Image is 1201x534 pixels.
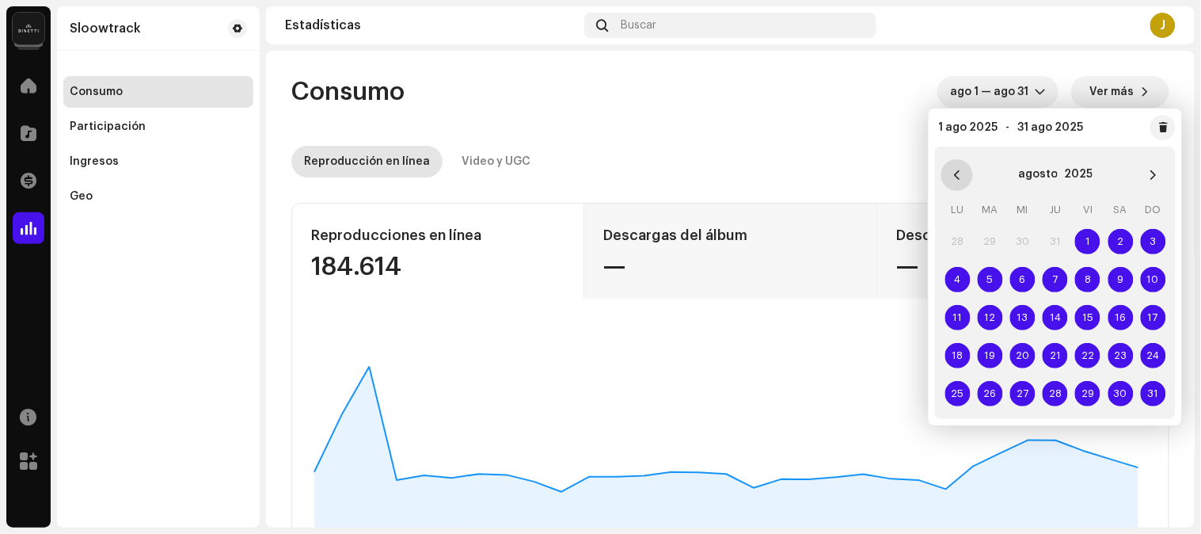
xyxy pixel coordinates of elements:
td: 13 [1007,299,1039,337]
td: 20 [1007,337,1039,375]
span: 14 [1043,305,1068,330]
td: 12 [974,299,1006,337]
re-m-nav-item: Participación [63,111,253,143]
span: 8 [1075,267,1100,292]
span: SA [1114,204,1127,215]
span: 28 [1043,381,1068,406]
span: LU [952,204,964,215]
div: — [603,254,857,280]
span: JU [1050,204,1061,215]
span: 26 [978,381,1003,406]
span: 2 [1108,229,1134,254]
td: 16 [1104,299,1137,337]
button: Next Month [1138,159,1169,191]
re-m-nav-item: Ingresos [63,146,253,177]
div: J [1150,13,1176,38]
span: 1 [1075,229,1100,254]
div: Descargas del álbum [603,223,857,248]
td: 10 [1137,261,1169,299]
span: 31 [1141,381,1166,406]
div: — [896,254,1150,280]
td: 15 [1072,299,1104,337]
div: Estadísticas [285,19,578,32]
td: 4 [941,261,974,299]
span: DO [1146,204,1161,215]
div: Descargas de pistas [896,223,1150,248]
div: Ingresos [70,155,119,168]
span: 10 [1141,267,1166,292]
div: Participación [70,120,146,133]
td: 1 [1072,223,1104,261]
span: 4 [945,267,971,292]
span: MI [1017,204,1028,215]
div: 184.614 [311,254,564,280]
span: 15 [1075,305,1100,330]
re-m-nav-item: Consumo [63,76,253,108]
span: 9 [1108,267,1134,292]
td: 31 [1039,223,1072,261]
span: 18 [945,343,971,368]
td: 7 [1039,261,1072,299]
td: 30 [1104,375,1137,413]
span: 20 [1010,343,1036,368]
span: 1 ago 2025 [938,122,998,133]
span: 23 [1108,343,1134,368]
span: - [1005,122,1009,133]
td: 24 [1137,337,1169,375]
td: 6 [1007,261,1039,299]
td: 21 [1039,337,1072,375]
span: 11 [945,305,971,330]
td: 9 [1104,261,1137,299]
span: 17 [1141,305,1166,330]
td: 28 [941,223,974,261]
div: Reproducción en línea [304,146,430,177]
span: 5 [978,267,1003,292]
span: 24 [1141,343,1166,368]
span: 27 [1010,381,1036,406]
div: dropdown trigger [1035,76,1046,108]
button: Choose Month [1018,162,1058,188]
span: 31 ago 2025 [1017,122,1083,133]
td: 17 [1137,299,1169,337]
span: 6 [1010,267,1036,292]
span: 3 [1141,229,1166,254]
span: 7 [1043,267,1068,292]
button: Choose Year [1064,162,1093,188]
span: ago 1 — ago 31 [950,76,1035,108]
td: 31 [1137,375,1169,413]
span: VI [1083,204,1093,215]
td: 29 [1072,375,1104,413]
td: 5 [974,261,1006,299]
td: 8 [1072,261,1104,299]
span: Consumo [291,76,405,108]
td: 29 [974,223,1006,261]
td: 3 [1137,223,1169,261]
td: 19 [974,337,1006,375]
span: MA [982,204,998,215]
span: 22 [1075,343,1100,368]
span: Ver más [1090,76,1134,108]
button: Previous Month [941,159,973,191]
td: 18 [941,337,974,375]
div: Consumo [70,86,123,98]
span: 29 [1075,381,1100,406]
td: 22 [1072,337,1104,375]
td: 14 [1039,299,1072,337]
td: 26 [974,375,1006,413]
td: 23 [1104,337,1137,375]
div: Geo [70,190,93,203]
td: 28 [1039,375,1072,413]
div: Choose Date [935,147,1176,419]
td: 11 [941,299,974,337]
td: 30 [1007,223,1039,261]
span: 21 [1043,343,1068,368]
span: 16 [1108,305,1134,330]
span: 12 [978,305,1003,330]
div: Sloowtrack [70,22,141,35]
span: Buscar [621,19,657,32]
span: 13 [1010,305,1036,330]
div: Reproducciones en línea [311,223,564,248]
button: Ver más [1071,76,1169,108]
div: Video y UGC [462,146,530,177]
span: 25 [945,381,971,406]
